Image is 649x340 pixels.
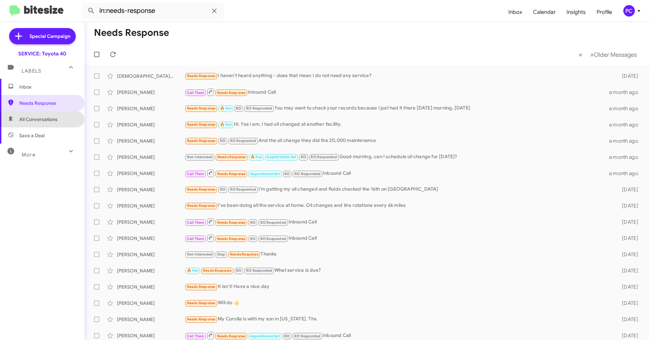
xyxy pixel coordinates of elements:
[117,121,185,128] div: [PERSON_NAME]
[117,170,185,177] div: [PERSON_NAME]
[528,2,561,22] a: Calendar
[591,2,618,22] a: Profile
[19,83,77,90] span: Inbox
[266,155,296,159] span: Appointment Set
[185,267,611,274] div: What service is due?
[187,268,198,273] span: 🔥 Hot
[611,284,644,290] div: [DATE]
[611,267,644,274] div: [DATE]
[187,252,213,257] span: Not-Interested
[217,172,246,176] span: Needs Response
[187,237,205,241] span: Call Them
[609,121,644,128] div: a month ago
[22,152,35,158] span: More
[294,334,320,338] span: RO Responded
[117,89,185,96] div: [PERSON_NAME]
[187,91,205,95] span: Call Them
[117,300,185,307] div: [PERSON_NAME]
[611,186,644,193] div: [DATE]
[230,139,256,143] span: RO Responded
[187,301,216,305] span: Needs Response
[611,300,644,307] div: [DATE]
[611,251,644,258] div: [DATE]
[19,132,45,139] span: Save a Deal
[187,203,216,208] span: Needs Response
[117,235,185,242] div: [PERSON_NAME]
[187,139,216,143] span: Needs Response
[117,267,185,274] div: [PERSON_NAME]
[260,237,286,241] span: RO Responded
[618,5,642,17] button: PC
[561,2,591,22] a: Insights
[187,122,216,127] span: Needs Response
[575,48,641,62] nav: Page navigation example
[217,91,246,95] span: Needs Response
[117,105,185,112] div: [PERSON_NAME]
[236,106,241,111] span: RO
[185,315,611,323] div: My Corolla is with my son in [US_STATE]. Thx.
[185,104,609,112] div: You may want to check your records because I just had it there [DATE] morning, [DATE]
[22,68,41,74] span: Labels
[301,155,306,159] span: RO
[586,48,641,62] button: Next
[187,187,216,192] span: Needs Response
[594,51,637,58] span: Older Messages
[503,2,528,22] a: Inbox
[117,251,185,258] div: [PERSON_NAME]
[579,50,582,59] span: «
[117,316,185,323] div: [PERSON_NAME]
[29,33,70,40] span: Special Campaign
[217,237,246,241] span: Needs Response
[185,234,611,242] div: Inbound Call
[185,121,609,128] div: Hi. Yes I am. I had oil changed at another facility.
[609,105,644,112] div: a month ago
[18,50,66,57] div: SERVICE: Toyota 40
[187,106,216,111] span: Needs Response
[187,155,213,159] span: Not-Interested
[260,220,286,225] span: RO Responded
[284,334,290,338] span: RO
[609,170,644,177] div: a month ago
[250,172,280,176] span: Appointment Set
[187,74,216,78] span: Needs Response
[236,268,241,273] span: RO
[611,202,644,209] div: [DATE]
[117,332,185,339] div: [PERSON_NAME]
[609,154,644,161] div: a month ago
[9,28,76,44] a: Special Campaign
[185,331,611,340] div: Inbound Call
[623,5,635,17] div: PC
[611,316,644,323] div: [DATE]
[611,73,644,79] div: [DATE]
[246,106,272,111] span: RO Responded
[185,218,611,226] div: Inbound Call
[187,285,216,289] span: Needs Response
[220,106,232,111] span: 🔥 Hot
[82,3,224,19] input: Search
[185,283,611,291] div: It isn't! Have a nice day
[94,27,169,38] h1: Needs Response
[185,186,611,193] div: I'm getting my oil changed and fluids checked the 16th on [GEOGRAPHIC_DATA]
[117,284,185,290] div: [PERSON_NAME]
[187,334,205,338] span: Call Them
[185,169,609,177] div: Inbound Call
[117,186,185,193] div: [PERSON_NAME]
[117,138,185,144] div: [PERSON_NAME]
[294,172,320,176] span: RO Responded
[117,154,185,161] div: [PERSON_NAME]
[609,89,644,96] div: a month ago
[311,155,337,159] span: RO Responded
[590,50,594,59] span: »
[611,219,644,225] div: [DATE]
[217,252,225,257] span: Stop
[187,220,205,225] span: Call Them
[220,122,232,127] span: 🔥 Hot
[117,202,185,209] div: [PERSON_NAME]
[230,252,259,257] span: Needs Response
[575,48,586,62] button: Previous
[185,299,611,307] div: Will do 👍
